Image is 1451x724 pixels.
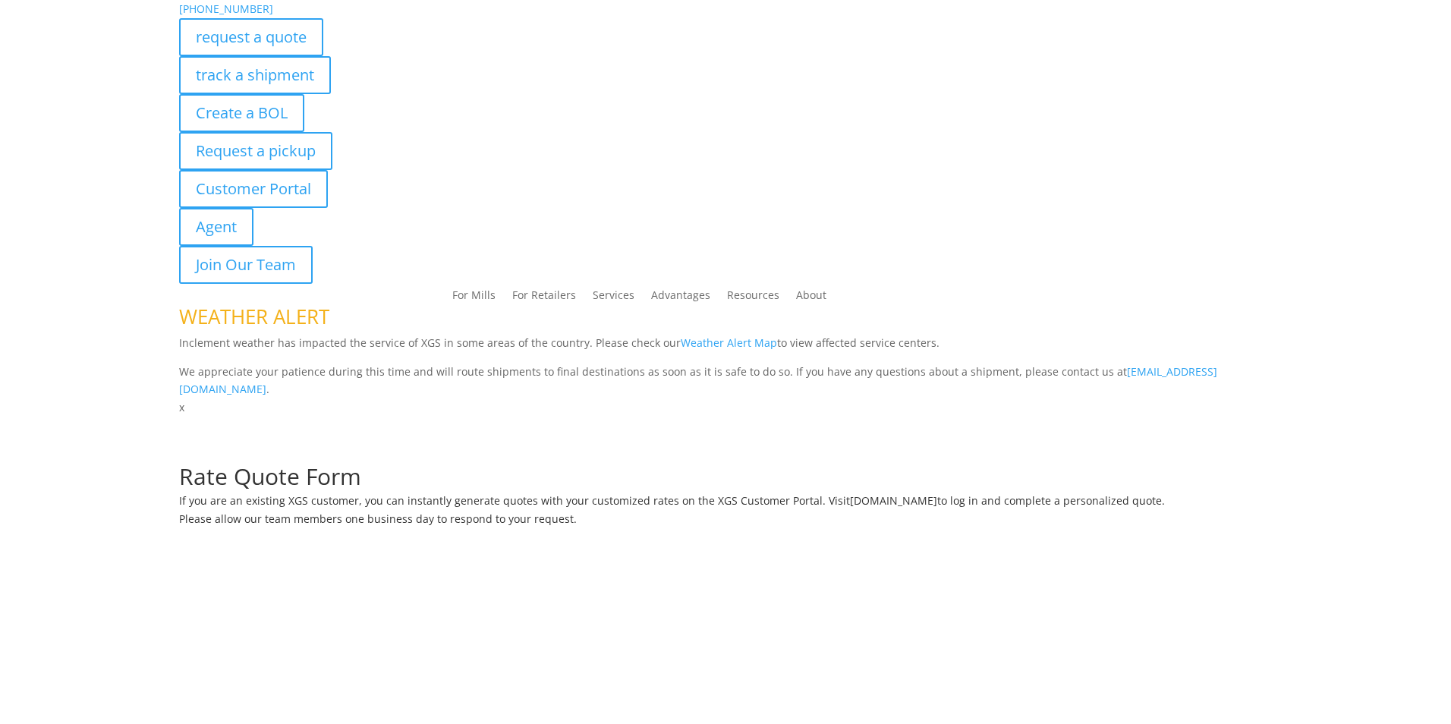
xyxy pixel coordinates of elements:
[179,514,1272,532] h6: Please allow our team members one business day to respond to your request.
[179,94,304,132] a: Create a BOL
[593,290,634,307] a: Services
[179,18,323,56] a: request a quote
[937,493,1165,508] span: to log in and complete a personalized quote.
[681,335,777,350] a: Weather Alert Map
[179,170,328,208] a: Customer Portal
[179,303,329,330] span: WEATHER ALERT
[850,493,937,508] a: [DOMAIN_NAME]
[179,398,1272,417] p: x
[796,290,826,307] a: About
[512,290,576,307] a: For Retailers
[179,246,313,284] a: Join Our Team
[179,465,1272,496] h1: Rate Quote Form
[179,2,273,16] a: [PHONE_NUMBER]
[179,417,1272,447] h1: Request a Quote
[179,334,1272,363] p: Inclement weather has impacted the service of XGS in some areas of the country. Please check our ...
[452,290,496,307] a: For Mills
[179,132,332,170] a: Request a pickup
[179,208,253,246] a: Agent
[179,56,331,94] a: track a shipment
[651,290,710,307] a: Advantages
[727,290,779,307] a: Resources
[179,363,1272,399] p: We appreciate your patience during this time and will route shipments to final destinations as so...
[179,447,1272,465] p: Complete the form below for a customized quote based on your shipping needs.
[179,493,850,508] span: If you are an existing XGS customer, you can instantly generate quotes with your customized rates...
